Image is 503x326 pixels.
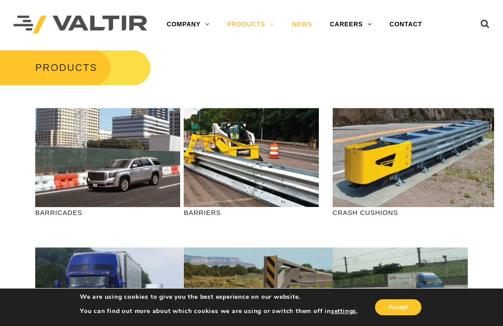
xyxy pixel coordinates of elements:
[381,16,431,33] a: CONTACT
[283,16,321,33] a: NEWS
[80,307,358,315] p: You can find out more about which cookies we are using or switch them off in .
[331,307,356,315] button: settings
[375,299,421,315] button: Accept
[80,293,358,301] p: We are using cookies to give you the best experience on our website.
[13,16,147,34] img: Valtir
[158,16,219,33] a: COMPANY
[35,207,170,218] p: BARRICADES
[321,16,381,33] a: CAREERS
[184,207,319,218] p: BARRIERS
[219,16,283,33] a: PRODUCTS
[333,207,468,218] p: CRASH CUSHIONS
